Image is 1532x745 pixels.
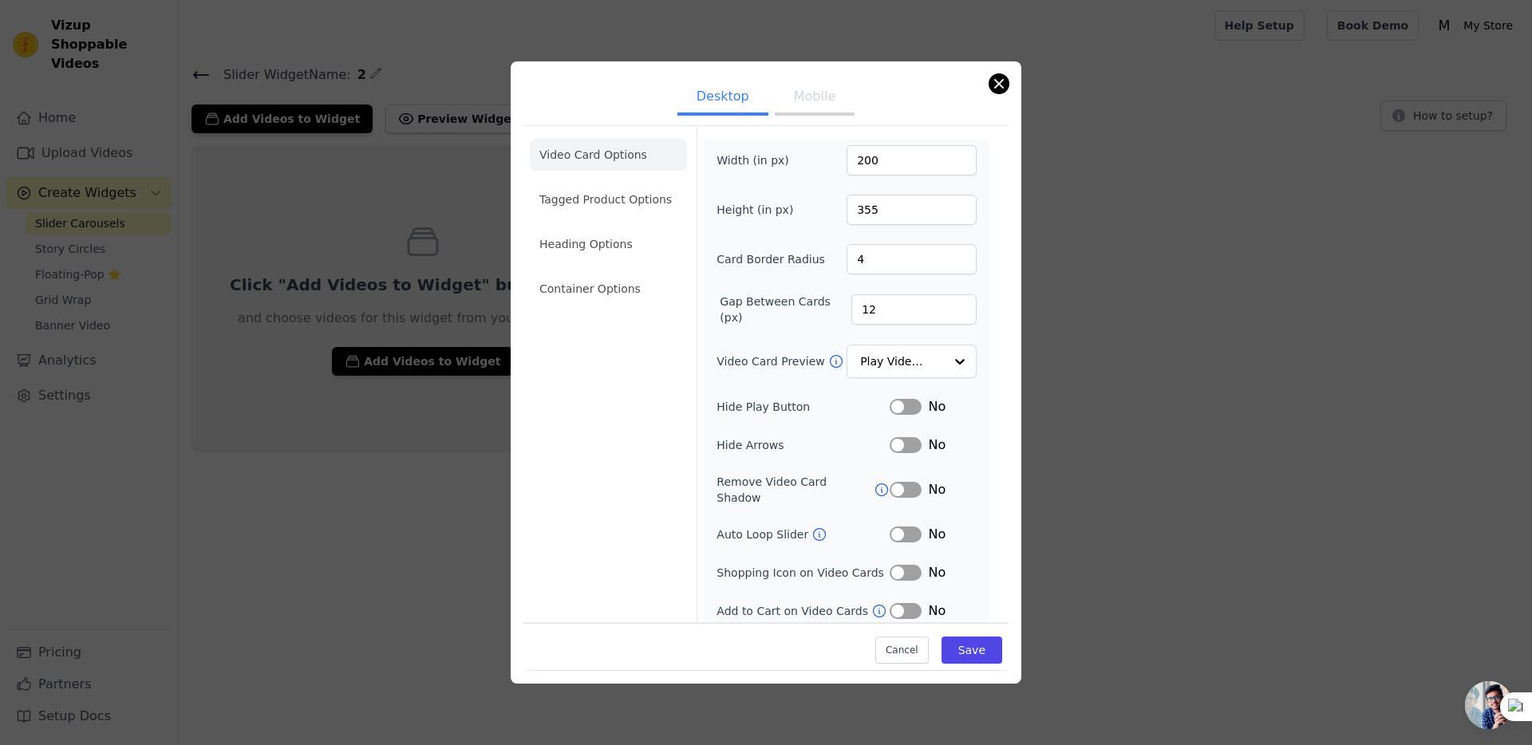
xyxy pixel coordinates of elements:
label: Gap Between Cards (px) [720,294,851,325]
label: Card Border Radius [717,251,825,267]
span: No [928,436,946,455]
button: Desktop [677,81,768,116]
label: Shopping Icon on Video Cards [717,565,890,581]
span: No [928,601,946,621]
span: No [928,563,946,582]
span: No [928,480,946,499]
span: No [928,397,946,416]
label: Auto Loop Slider [717,526,811,542]
label: Height (in px) [717,202,804,218]
li: Heading Options [530,228,687,260]
button: Cancel [875,637,929,664]
span: No [928,525,946,544]
label: Add to Cart on Video Cards [717,603,871,619]
li: Tagged Product Options [530,183,687,215]
button: Close modal [989,74,1009,93]
label: Remove Video Card Shadow [717,474,874,506]
a: 开放式聊天 [1465,681,1513,729]
label: Hide Arrows [717,437,890,453]
li: Video Card Options [530,139,687,171]
label: Hide Play Button [717,399,890,415]
li: Container Options [530,273,687,305]
label: Video Card Preview [717,353,827,369]
button: Save [942,637,1002,664]
label: Width (in px) [717,152,804,168]
button: Mobile [775,81,855,116]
